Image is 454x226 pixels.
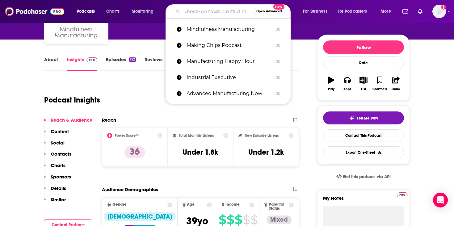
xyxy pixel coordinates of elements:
[243,215,250,225] span: $
[323,73,339,95] button: Play
[187,53,273,69] p: Manufacturing Happy Hour
[106,56,136,71] a: Episodes152
[179,133,214,138] h2: Total Monthly Listens
[432,5,446,18] span: Logged in as derettb
[132,7,153,16] span: Monitoring
[67,56,97,71] a: InsightsPodchaser Pro
[86,57,97,62] img: Podchaser Pro
[400,6,410,17] a: Show notifications dropdown
[339,73,355,95] button: Apps
[256,10,282,13] span: Open Advanced
[51,128,69,134] p: Content
[250,215,258,225] span: $
[44,128,69,140] button: Content
[166,37,291,53] a: Making Chips Podcast
[44,162,65,174] button: Charts
[129,57,136,62] div: 152
[106,7,120,16] span: Charts
[115,133,139,138] h2: Power Score™
[343,174,391,179] span: Get this podcast via API
[51,140,65,146] p: Social
[112,203,126,207] span: Gender
[102,117,116,123] h2: Reach
[372,87,387,91] div: Bookmark
[388,73,404,95] button: Share
[51,117,92,123] p: Reach & Audience
[392,87,400,91] div: Share
[187,86,273,102] p: Advanced Manufacturing Now
[248,148,284,157] h3: Under 1.2k
[51,197,66,203] p: Similar
[323,56,404,69] div: Rate
[187,69,273,86] p: Industrial Executive
[44,140,65,151] button: Social
[433,193,448,207] div: Open Intercom Messenger
[299,6,335,16] button: open menu
[323,129,404,141] a: Contact This Podcast
[124,146,145,158] p: 36
[273,4,284,10] span: New
[349,116,354,121] img: tell me why sparkle
[166,21,291,37] a: Mindfulness Manufacturing
[44,117,92,128] button: Reach & Audience
[44,151,71,162] button: Contacts
[269,203,288,211] span: Parental Status
[343,87,351,91] div: Apps
[372,73,388,95] button: Bookmark
[245,133,279,138] h2: New Episode Listens
[254,8,285,15] button: Open AdvancedNew
[432,5,446,18] img: User Profile
[432,5,446,18] button: Show profile menu
[145,56,162,71] a: Reviews
[5,6,64,17] img: Podchaser - Follow, Share and Rate Podcasts
[127,6,162,16] button: open menu
[102,186,158,192] h2: Audience Demographics
[376,6,399,16] button: open menu
[166,86,291,102] a: Advanced Manufacturing Now
[227,215,234,225] span: $
[380,7,391,16] span: More
[166,53,291,69] a: Manufacturing Happy Hour
[328,87,334,91] div: Play
[415,6,425,17] a: Show notifications dropdown
[323,146,404,158] button: Export One-Sheet
[338,7,367,16] span: For Podcasters
[323,40,404,54] button: Follow
[51,151,71,157] p: Contacts
[51,174,71,180] p: Sponsors
[44,197,66,208] button: Similar
[44,185,66,197] button: Details
[219,215,226,225] span: $
[323,111,404,124] button: tell me why sparkleTell Me Why
[235,215,242,225] span: $
[72,6,103,16] button: open menu
[183,148,218,157] h3: Under 1.8k
[303,7,327,16] span: For Business
[171,4,296,19] div: Search podcasts, credits, & more...
[187,203,195,207] span: Age
[166,69,291,86] a: Industrial Executive
[361,87,366,91] div: List
[51,185,66,191] p: Details
[77,7,95,16] span: Podcasts
[267,216,292,224] div: Mixed
[355,73,372,95] button: List
[331,169,396,184] a: Get this podcast via API
[441,5,446,10] svg: Add a profile image
[44,174,71,185] button: Sponsors
[51,162,65,168] p: Charts
[397,192,408,197] img: Podchaser Pro
[44,95,100,105] h1: Podcast Insights
[44,56,58,71] a: About
[104,212,176,221] div: [DEMOGRAPHIC_DATA]
[225,203,240,207] span: Income
[187,21,273,37] p: Mindfulness Manufacturing
[397,191,408,197] a: Pro website
[183,6,254,16] input: Search podcasts, credits, & more...
[334,6,376,16] button: open menu
[357,116,378,121] span: Tell Me Why
[102,6,123,16] a: Charts
[323,195,404,206] label: My Notes
[187,37,273,53] p: Making Chips Podcast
